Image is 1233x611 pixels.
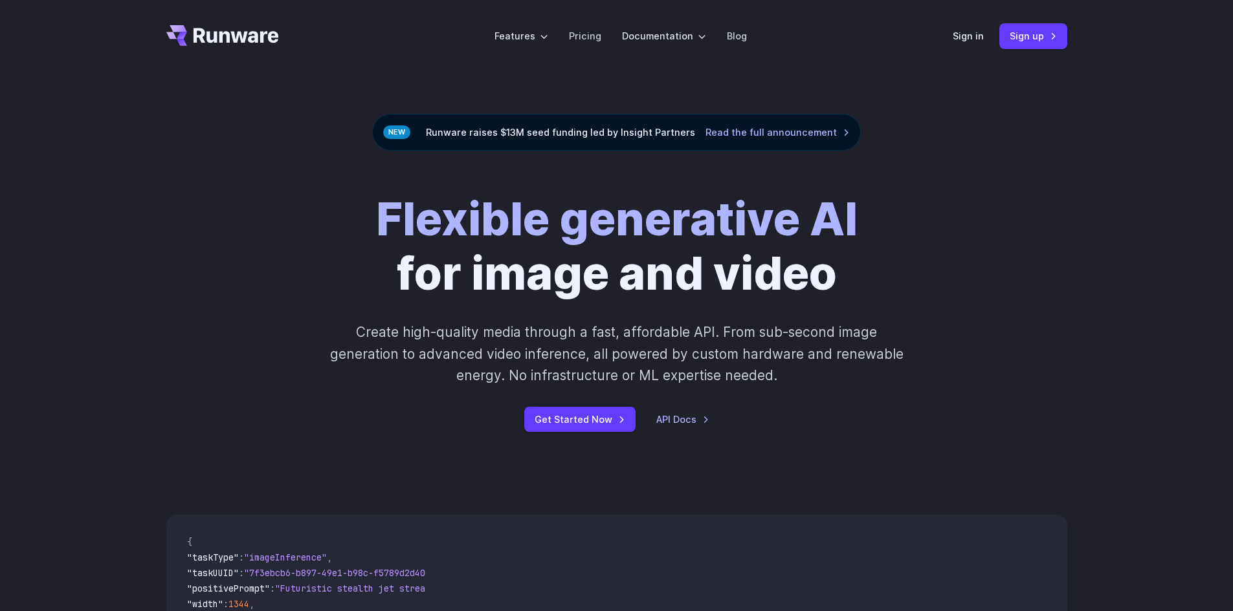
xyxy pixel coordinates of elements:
a: Read the full announcement [705,125,850,140]
a: Sign up [999,23,1067,48]
span: "7f3ebcb6-b897-49e1-b98c-f5789d2d40d7" [244,567,441,579]
span: "imageInference" [244,552,327,563]
span: "taskUUID" [187,567,239,579]
a: API Docs [656,412,709,427]
h1: for image and video [376,192,858,301]
label: Documentation [622,28,706,43]
span: "positivePrompt" [187,583,270,594]
span: "width" [187,598,223,610]
span: , [249,598,254,610]
span: "Futuristic stealth jet streaking through a neon-lit cityscape with glowing purple exhaust" [275,583,746,594]
span: : [239,552,244,563]
a: Blog [727,28,747,43]
div: Runware raises $13M seed funding led by Insight Partners [372,114,861,151]
a: Sign in [953,28,984,43]
span: , [327,552,332,563]
span: 1344 [228,598,249,610]
p: Create high-quality media through a fast, affordable API. From sub-second image generation to adv... [328,321,905,386]
span: : [239,567,244,579]
a: Go to / [166,25,279,46]
span: : [270,583,275,594]
span: "taskType" [187,552,239,563]
strong: Flexible generative AI [376,191,858,246]
span: : [223,598,228,610]
span: { [187,536,192,548]
label: Features [494,28,548,43]
a: Pricing [569,28,601,43]
a: Get Started Now [524,407,636,432]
